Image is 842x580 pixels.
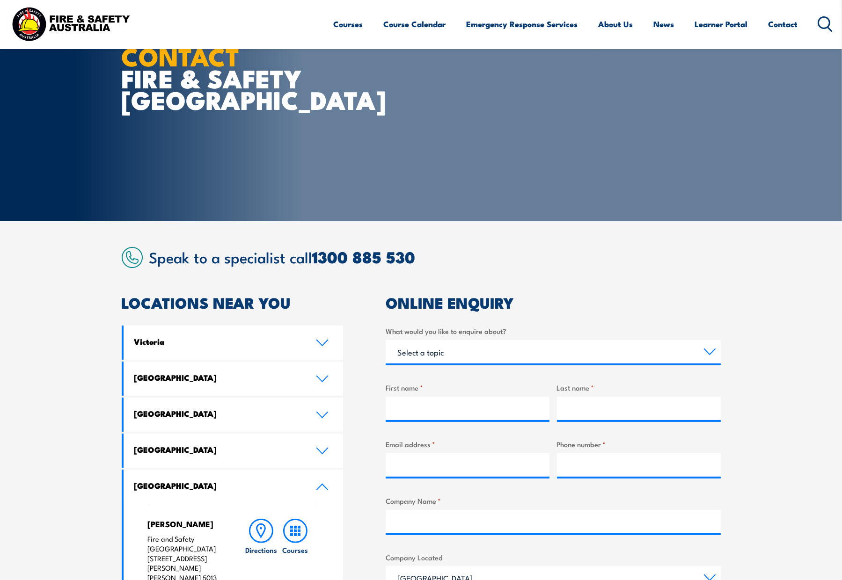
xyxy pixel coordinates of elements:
[134,336,302,347] h4: Victoria
[334,12,363,36] a: Courses
[134,444,302,455] h4: [GEOGRAPHIC_DATA]
[557,382,721,393] label: Last name
[122,36,240,75] strong: CONTACT
[599,12,633,36] a: About Us
[386,439,549,449] label: Email address
[282,545,308,555] h6: Courses
[149,248,721,265] h2: Speak to a specialist call
[695,12,748,36] a: Learner Portal
[386,552,721,563] label: Company Located
[122,296,344,309] h2: LOCATIONS NEAR YOU
[122,45,353,110] h1: FIRE & SAFETY [GEOGRAPHIC_DATA]
[557,439,721,449] label: Phone number
[386,326,721,336] label: What would you like to enquire about?
[386,296,721,309] h2: ONLINE ENQUIRY
[134,372,302,383] h4: [GEOGRAPHIC_DATA]
[386,382,549,393] label: First name
[134,408,302,419] h4: [GEOGRAPHIC_DATA]
[124,326,344,360] a: Victoria
[386,495,721,506] label: Company Name
[769,12,798,36] a: Contact
[384,12,446,36] a: Course Calendar
[124,434,344,468] a: [GEOGRAPHIC_DATA]
[245,545,277,555] h6: Directions
[124,362,344,396] a: [GEOGRAPHIC_DATA]
[313,244,416,269] a: 1300 885 530
[124,470,344,504] a: [GEOGRAPHIC_DATA]
[148,519,226,529] h4: [PERSON_NAME]
[467,12,578,36] a: Emergency Response Services
[654,12,674,36] a: News
[134,480,302,491] h4: [GEOGRAPHIC_DATA]
[124,398,344,432] a: [GEOGRAPHIC_DATA]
